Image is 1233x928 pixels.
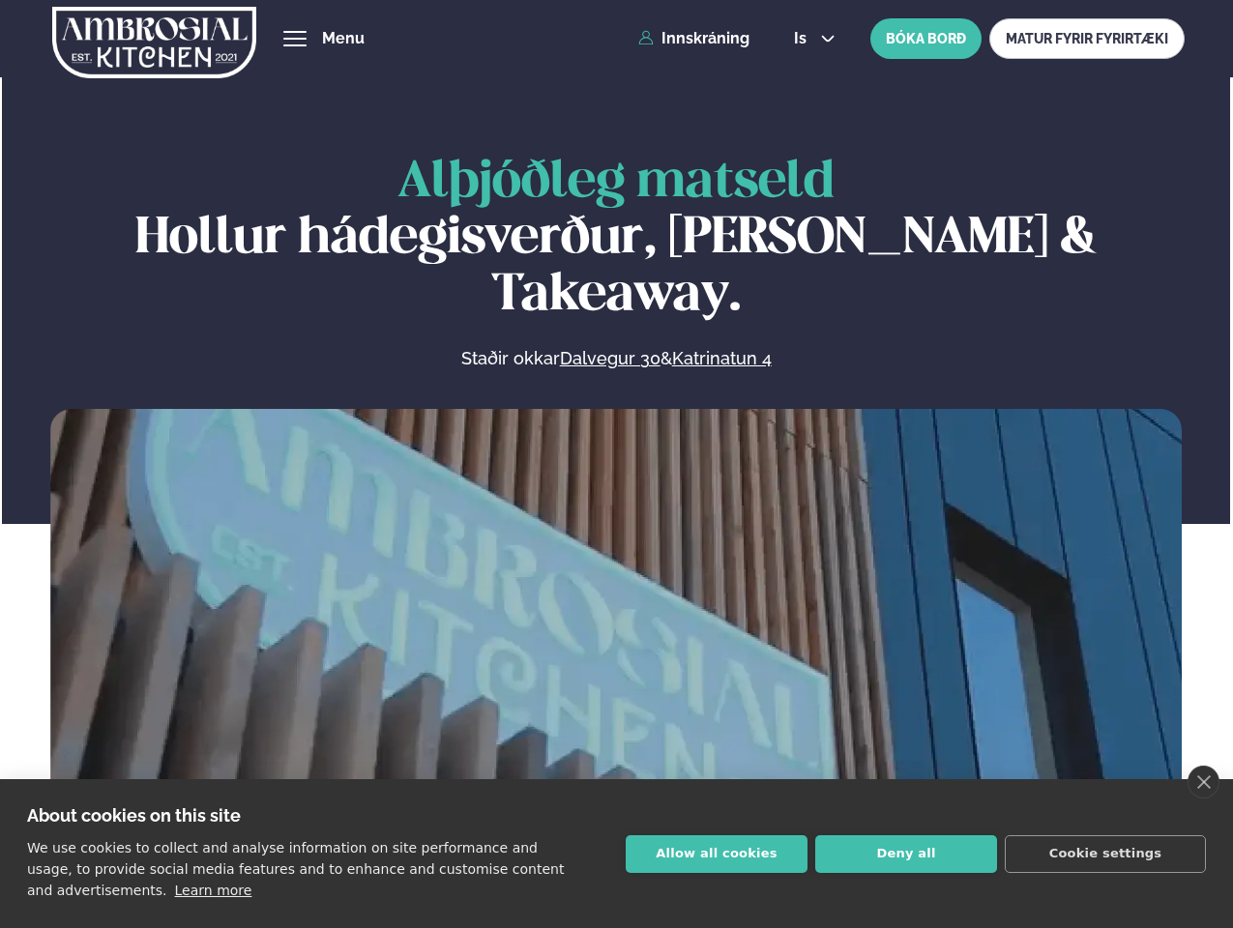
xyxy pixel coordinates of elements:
a: Innskráning [638,30,749,47]
p: Staðir okkar & [250,347,982,370]
a: Learn more [175,883,252,898]
button: Deny all [815,835,997,873]
span: Alþjóðleg matseld [397,159,835,207]
button: is [778,31,851,46]
img: logo [52,3,256,82]
a: close [1188,766,1219,798]
a: Dalvegur 30 [560,347,661,370]
button: Allow all cookies [626,835,807,873]
button: hamburger [283,27,307,50]
h1: Hollur hádegisverður, [PERSON_NAME] & Takeaway. [50,155,1182,324]
p: We use cookies to collect and analyse information on site performance and usage, to provide socia... [27,840,564,898]
button: Cookie settings [1005,835,1206,873]
span: is [794,31,812,46]
strong: About cookies on this site [27,805,241,826]
button: BÓKA BORÐ [870,18,982,59]
a: Katrinatun 4 [672,347,772,370]
a: MATUR FYRIR FYRIRTÆKI [989,18,1185,59]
